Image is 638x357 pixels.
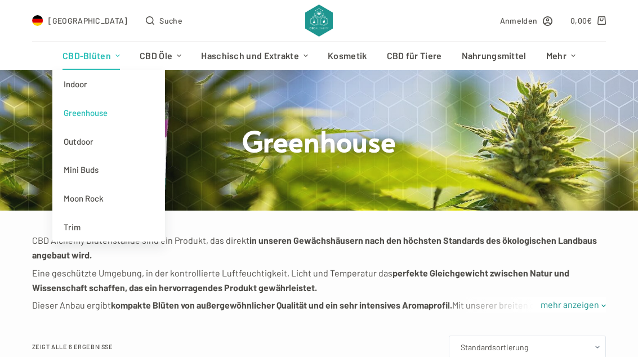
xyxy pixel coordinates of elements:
[32,235,597,260] strong: in unseren Gewächshäusern nach den höchsten Standards des ökologischen Landbaus angebaut wird.
[587,16,592,25] span: €
[305,5,333,37] img: CBD Alchemy
[452,42,536,70] a: Nahrungsmittel
[32,267,569,293] strong: perfekte Gleichgewicht zwischen Natur und Wissenschaft schaffen, das ein hervorragendes Produkt g...
[52,184,165,213] a: Moon Rock
[32,233,606,263] p: CBD Alchemy Blütenstände sind ein Produkt, das direkt
[52,213,165,242] a: Trim
[32,298,606,328] p: Dieser Anbau ergibt Mit unserer breiten genetischen Auswahl stellen wir sicher, dass wir für jede...
[146,14,182,27] button: Open search form
[52,70,165,99] a: Indoor
[570,14,606,27] a: Shopping cart
[48,14,127,27] span: [GEOGRAPHIC_DATA]
[500,14,552,27] a: Anmelden
[32,15,43,26] img: DE Flag
[111,300,452,310] strong: kompakte Blüten von außergewöhnlicher Qualität und ein sehr intensives Aromaprofil.
[159,14,182,27] span: Suche
[500,14,537,27] span: Anmelden
[318,42,377,70] a: Kosmetik
[377,42,452,70] a: CBD für Tiere
[130,42,191,70] a: CBD Öle
[108,122,530,159] h1: Greenhouse
[536,42,585,70] a: Mehr
[52,42,585,70] nav: Header-Menü
[32,266,606,296] p: Eine geschützte Umgebung, in der kontrollierte Luftfeuchtigkeit, Licht und Temperatur das
[32,14,128,27] a: Select Country
[52,42,130,70] a: CBD-Blüten
[191,42,318,70] a: Haschisch und Extrakte
[52,155,165,184] a: Mini Buds
[52,127,165,156] a: Outdoor
[570,16,592,25] bdi: 0,00
[52,99,165,127] a: Greenhouse
[32,342,113,352] p: Zeigt alle 6 Ergebnisse
[533,297,606,312] a: mehr anzeigen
